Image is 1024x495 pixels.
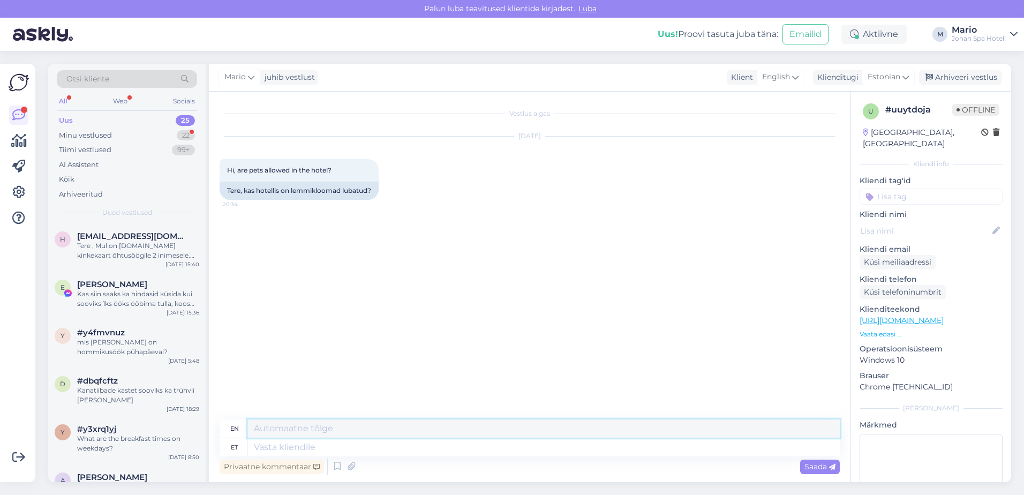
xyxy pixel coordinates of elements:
b: Uus! [658,29,678,39]
span: h [60,235,65,243]
div: Web [111,94,130,108]
div: Tere , Mul on [DOMAIN_NAME] kinkekaart õhtusöögile 2 inimesele. Kas oleks võimalik broneerida lau... [77,241,199,260]
div: 99+ [172,145,195,155]
span: Otsi kliente [66,73,109,85]
span: d [60,380,65,388]
div: 22 [177,130,195,141]
div: mis [PERSON_NAME] on hommikusöök pühapäeval? [77,337,199,357]
span: Saada [804,462,835,471]
div: Klienditugi [813,72,859,83]
p: Windows 10 [860,355,1003,366]
div: AI Assistent [59,160,99,170]
div: [DATE] 5:48 [168,357,199,365]
input: Lisa tag [860,189,1003,205]
span: English [762,71,790,83]
div: Proovi tasuta juba täna: [658,28,778,41]
div: Küsi meiliaadressi [860,255,936,269]
button: Emailid [782,24,829,44]
span: E [61,283,65,291]
div: [GEOGRAPHIC_DATA], [GEOGRAPHIC_DATA] [863,127,981,149]
div: Johan Spa Hotell [952,34,1006,43]
div: Minu vestlused [59,130,112,141]
p: Brauser [860,370,1003,381]
div: Kas siin saaks ka hindasid küsida kui sooviks 1ks ööks ööbima tulla, koos hommikusöögiga? :) [77,289,199,309]
span: Uued vestlused [102,208,152,217]
span: Andrus Rako [77,472,147,482]
div: Arhiveeritud [59,189,103,200]
input: Lisa nimi [860,225,990,237]
a: MarioJohan Spa Hotell [952,26,1018,43]
p: Märkmed [860,419,1003,431]
p: Vaata edasi ... [860,329,1003,339]
span: #y4fmvnuz [77,328,125,337]
div: Arhiveeri vestlus [919,70,1002,85]
span: Luba [575,4,600,13]
div: [DATE] [220,131,840,141]
span: #y3xrq1yj [77,424,116,434]
span: #dbqfcftz [77,376,118,386]
span: A [61,476,65,484]
span: Hi, are pets allowed in the hotel? [227,166,332,174]
span: 20:34 [223,200,263,208]
p: Kliendi nimi [860,209,1003,220]
div: Privaatne kommentaar [220,460,324,474]
p: Chrome [TECHNICAL_ID] [860,381,1003,393]
a: [URL][DOMAIN_NAME] [860,316,944,325]
div: All [57,94,69,108]
span: Offline [952,104,999,116]
p: Kliendi telefon [860,274,1003,285]
div: Kliendi info [860,159,1003,169]
div: Socials [171,94,197,108]
p: Operatsioonisüsteem [860,343,1003,355]
p: Kliendi email [860,244,1003,255]
p: Kliendi tag'id [860,175,1003,186]
div: Kõik [59,174,74,185]
div: Tiimi vestlused [59,145,111,155]
span: Elis Tunder [77,280,147,289]
span: Estonian [868,71,900,83]
img: Askly Logo [9,72,29,93]
span: u [868,107,874,115]
div: [DATE] 15:40 [165,260,199,268]
div: Vestlus algas [220,109,840,118]
p: Klienditeekond [860,304,1003,315]
div: et [231,438,238,456]
div: Kanatiibade kastet sooviks ka trühvli [PERSON_NAME] [77,386,199,405]
div: 25 [176,115,195,126]
div: # uuytdoja [885,103,952,116]
div: [DATE] 8:50 [168,453,199,461]
div: What are the breakfast times on weekdays? [77,434,199,453]
div: juhib vestlust [260,72,315,83]
div: en [230,419,239,438]
span: y [61,428,65,436]
div: [PERSON_NAME] [860,403,1003,413]
div: Tere, kas hotellis on lemmikloomad lubatud? [220,182,379,200]
div: Mario [952,26,1006,34]
div: Uus [59,115,73,126]
span: Mario [224,71,246,83]
div: M [932,27,947,42]
div: Klient [727,72,753,83]
div: [DATE] 15:36 [167,309,199,317]
div: Küsi telefoninumbrit [860,285,946,299]
div: Aktiivne [841,25,907,44]
div: [DATE] 18:29 [167,405,199,413]
span: y [61,332,65,340]
span: hannusanneli@gmail.com [77,231,189,241]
